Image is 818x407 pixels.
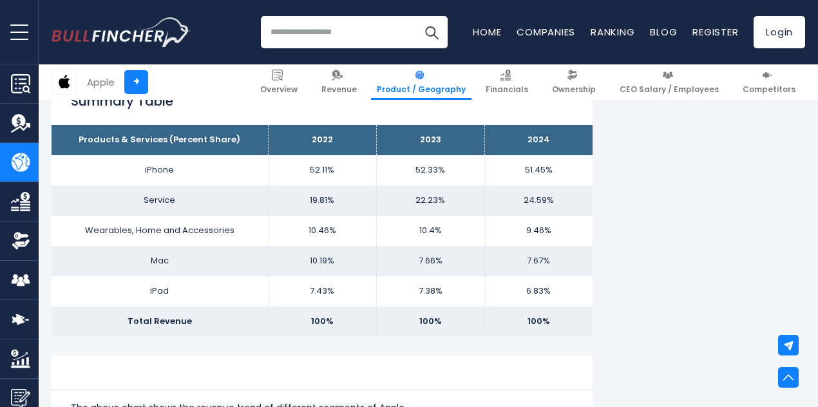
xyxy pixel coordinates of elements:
th: 2023 [376,125,484,155]
a: Product / Geography [371,64,471,100]
td: 52.11% [268,155,376,185]
span: Product / Geography [377,84,466,95]
span: Revenue [321,84,357,95]
td: 9.46% [484,216,593,246]
th: 2024 [484,125,593,155]
a: Go to homepage [52,17,190,47]
img: Bullfincher logo [52,17,191,47]
td: 7.43% [268,276,376,307]
a: Competitors [737,64,801,100]
button: Search [415,16,448,48]
a: Home [473,25,501,39]
span: Overview [260,84,298,95]
div: Apple [87,75,115,90]
span: CEO Salary / Employees [620,84,719,95]
td: 6.83% [484,276,593,307]
td: Total Revenue [52,307,268,337]
span: Financials [486,84,528,95]
a: Ownership [546,64,602,100]
a: Financials [480,64,534,100]
a: + [124,70,148,94]
span: Ownership [552,84,596,95]
td: iPad [52,276,268,307]
td: Service [52,185,268,216]
a: Login [754,16,805,48]
td: 7.38% [376,276,484,307]
a: Blog [650,25,677,39]
td: Mac [52,246,268,276]
h2: Summary Table [71,91,573,111]
td: 100% [484,307,593,337]
img: AAPL logo [52,70,77,94]
a: Register [692,25,738,39]
td: 10.46% [268,216,376,246]
img: Ownership [11,231,30,251]
a: Overview [254,64,303,100]
td: 52.33% [376,155,484,185]
td: 19.81% [268,185,376,216]
td: 10.19% [268,246,376,276]
td: Wearables, Home and Accessories [52,216,268,246]
td: 24.59% [484,185,593,216]
a: Revenue [316,64,363,100]
a: Companies [517,25,575,39]
td: 7.67% [484,246,593,276]
th: Products & Services (Percent Share) [52,125,268,155]
a: Ranking [591,25,634,39]
td: 10.4% [376,216,484,246]
span: Competitors [743,84,795,95]
td: 7.66% [376,246,484,276]
td: 51.45% [484,155,593,185]
td: iPhone [52,155,268,185]
th: 2022 [268,125,376,155]
td: 22.23% [376,185,484,216]
td: 100% [268,307,376,337]
a: CEO Salary / Employees [614,64,725,100]
td: 100% [376,307,484,337]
